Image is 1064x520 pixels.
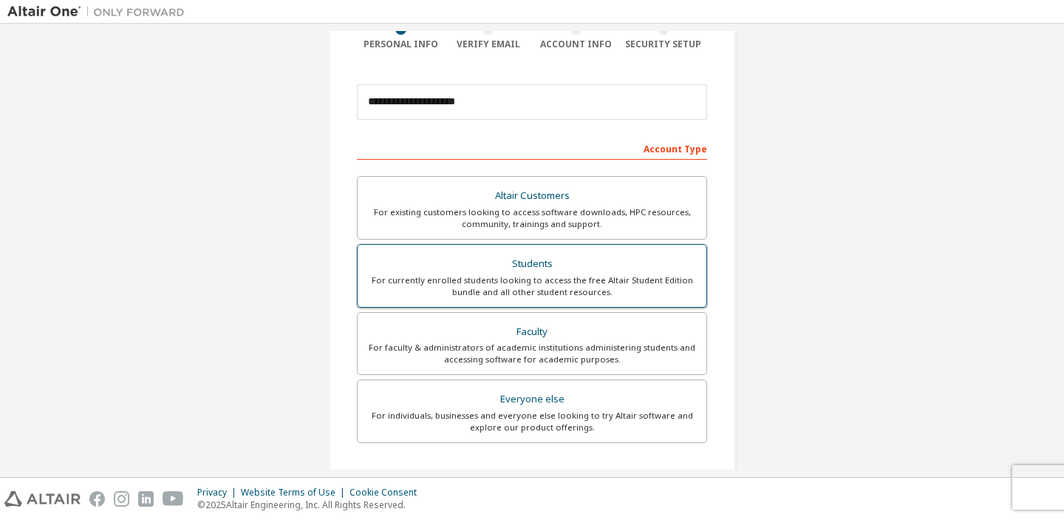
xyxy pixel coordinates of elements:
[366,254,698,274] div: Students
[357,136,707,160] div: Account Type
[241,487,349,499] div: Website Terms of Use
[4,491,81,507] img: altair_logo.svg
[114,491,129,507] img: instagram.svg
[197,499,426,511] p: © 2025 Altair Engineering, Inc. All Rights Reserved.
[445,38,533,50] div: Verify Email
[349,487,426,499] div: Cookie Consent
[366,322,698,342] div: Faculty
[357,465,707,489] div: Your Profile
[620,38,708,50] div: Security Setup
[197,487,241,499] div: Privacy
[163,491,184,507] img: youtube.svg
[89,491,105,507] img: facebook.svg
[366,342,698,365] div: For faculty & administrators of academic institutions administering students and accessing softwa...
[366,186,698,206] div: Altair Customers
[366,389,698,410] div: Everyone else
[138,491,154,507] img: linkedin.svg
[532,38,620,50] div: Account Info
[366,410,698,433] div: For individuals, businesses and everyone else looking to try Altair software and explore our prod...
[366,206,698,230] div: For existing customers looking to access software downloads, HPC resources, community, trainings ...
[357,38,445,50] div: Personal Info
[7,4,192,19] img: Altair One
[366,274,698,298] div: For currently enrolled students looking to access the free Altair Student Edition bundle and all ...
